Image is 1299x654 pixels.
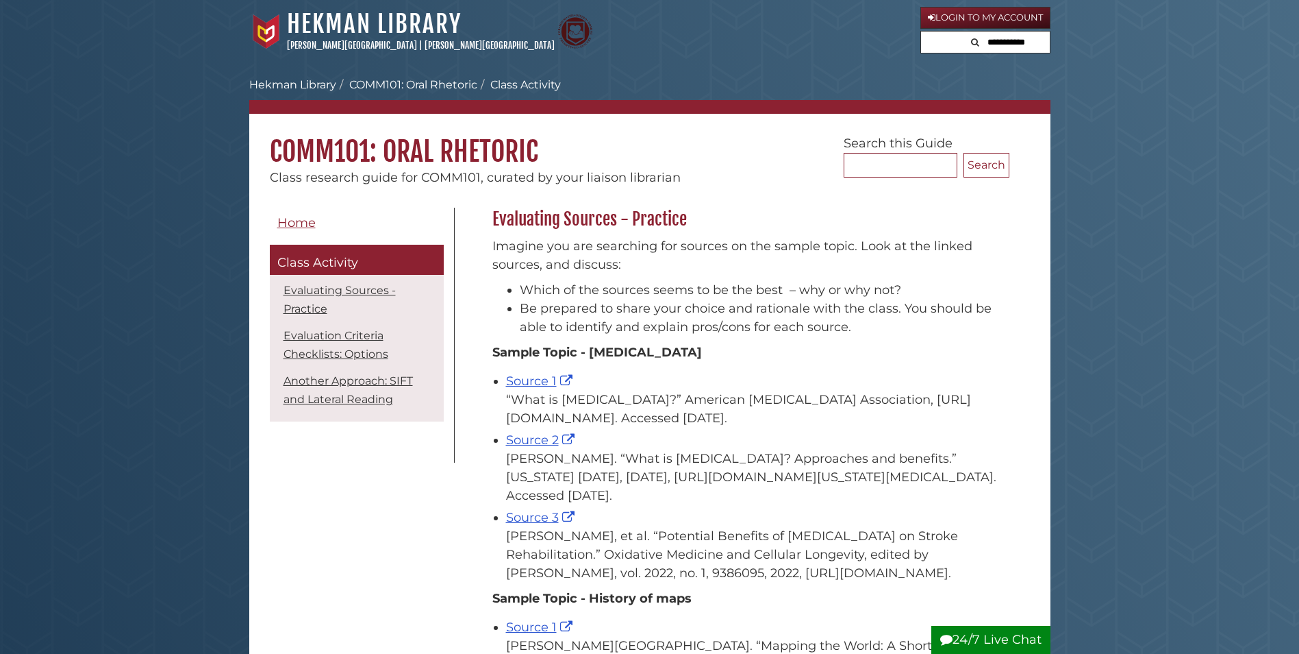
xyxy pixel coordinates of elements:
span: Class Activity [277,255,358,270]
div: [PERSON_NAME]. “What is [MEDICAL_DATA]? Approaches and benefits.” [US_STATE] [DATE], [DATE], [URL... [506,450,1002,505]
a: Source 2 [506,433,578,448]
a: Login to My Account [920,7,1050,29]
a: Evaluation Criteria Checklists: Options [283,329,388,361]
h2: Evaluating Sources - Practice [485,208,1009,230]
a: Source 1 [506,620,576,635]
img: Calvin University [249,14,283,49]
a: Evaluating Sources - Practice [283,284,396,315]
li: Which of the sources seems to be the best – why or why not? [520,281,1002,300]
span: Class research guide for COMM101, curated by your liaison librarian [270,170,681,185]
i: Search [971,38,979,47]
div: Guide Pages [270,208,444,428]
button: Search [963,153,1009,178]
a: Hekman Library [287,9,462,39]
a: Source 3 [506,510,578,525]
a: COMM101: Oral Rhetoric [349,78,477,91]
img: Calvin Theological Seminary [558,14,592,49]
a: Class Activity [270,245,444,275]
li: Be prepared to share your choice and rationale with the class. You should be able to identify and... [520,300,1002,337]
button: Search [967,32,983,50]
a: Source 1 [506,374,576,389]
h1: COMM101: Oral Rhetoric [249,114,1050,169]
span: Home [277,215,316,230]
a: Another Approach: SIFT and Lateral Reading [283,374,413,406]
span: | [419,40,423,51]
strong: Sample Topic - History of maps [492,591,692,606]
li: Class Activity [477,77,561,93]
div: “What is [MEDICAL_DATA]?” American [MEDICAL_DATA] Association, [URL][DOMAIN_NAME]. Accessed [DATE]. [506,391,1002,428]
a: [PERSON_NAME][GEOGRAPHIC_DATA] [287,40,417,51]
a: Hekman Library [249,78,336,91]
nav: breadcrumb [249,77,1050,114]
strong: Sample Topic - [MEDICAL_DATA] [492,345,702,360]
button: 24/7 Live Chat [931,626,1050,654]
div: [PERSON_NAME], et al. “Potential Benefits of [MEDICAL_DATA] on Stroke Rehabilitation.” Oxidative ... [506,527,1002,583]
a: [PERSON_NAME][GEOGRAPHIC_DATA] [425,40,555,51]
a: Home [270,208,444,239]
p: Imagine you are searching for sources on the sample topic. Look at the linked sources, and discuss: [492,237,1002,274]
